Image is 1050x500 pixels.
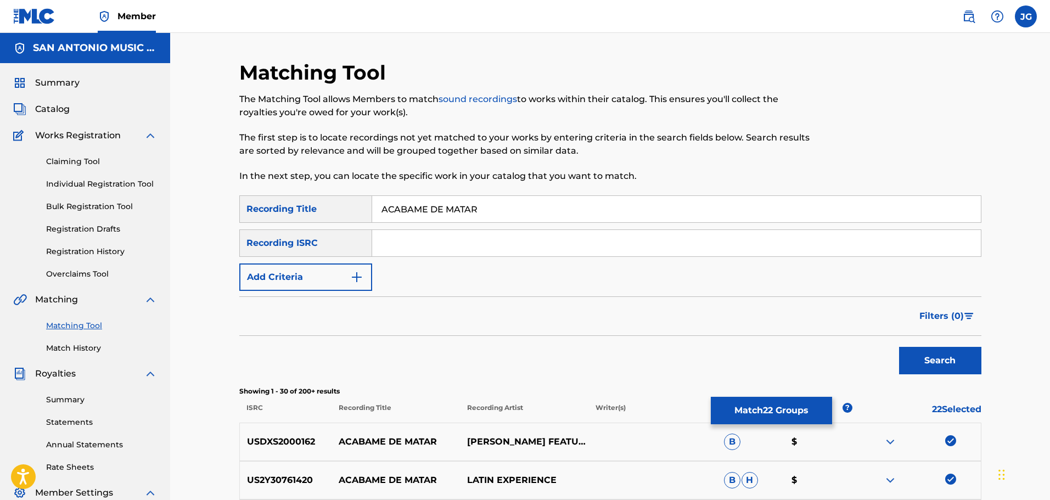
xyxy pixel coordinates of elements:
p: [PERSON_NAME] FEATURING BANDA CRUZ DE ORO,BANDA CRUZ DE ORO [460,435,588,448]
img: Royalties [13,367,26,380]
img: help [991,10,1004,23]
a: CatalogCatalog [13,103,70,116]
p: Recording Title [331,403,459,423]
p: ACABAME DE MATAR [332,435,460,448]
button: Add Criteria [239,263,372,291]
div: Drag [998,458,1005,491]
img: expand [884,474,897,487]
a: Claiming Tool [46,156,157,167]
img: Catalog [13,103,26,116]
p: ISRC [239,403,332,423]
span: Filters ( 0 ) [919,310,964,323]
h5: SAN ANTONIO MUSIC PUBLISHER [33,42,157,54]
span: ? [843,403,852,413]
img: search [962,10,975,23]
h2: Matching Tool [239,60,391,85]
p: Recording Artist [460,403,588,423]
a: Registration Drafts [46,223,157,235]
p: $ [784,474,852,487]
div: User Menu [1015,5,1037,27]
p: ACABAME DE MATAR [332,474,460,487]
img: MLC Logo [13,8,55,24]
img: filter [964,313,974,319]
p: US2Y30761420 [240,474,332,487]
span: Member [117,10,156,23]
img: expand [144,293,157,306]
iframe: Resource Center [1019,329,1050,417]
img: deselect [945,474,956,485]
iframe: Chat Widget [995,447,1050,500]
p: 22 Selected [852,403,981,423]
img: Matching [13,293,27,306]
img: 9d2ae6d4665cec9f34b9.svg [350,271,363,284]
p: The Matching Tool allows Members to match to works within their catalog. This ensures you'll coll... [239,93,811,119]
p: Showing 1 - 30 of 200+ results [239,386,981,396]
img: expand [144,129,157,142]
a: SummarySummary [13,76,80,89]
img: Member Settings [13,486,26,499]
a: Matching Tool [46,320,157,332]
a: Bulk Registration Tool [46,201,157,212]
a: Individual Registration Tool [46,178,157,190]
p: Writer(s) [588,403,717,423]
a: Registration History [46,246,157,257]
img: Summary [13,76,26,89]
a: Summary [46,394,157,406]
img: Accounts [13,42,26,55]
img: deselect [945,435,956,446]
a: Match History [46,342,157,354]
span: Matching [35,293,78,306]
img: expand [144,486,157,499]
a: Rate Sheets [46,462,157,473]
img: expand [884,435,897,448]
form: Search Form [239,195,981,380]
span: Summary [35,76,80,89]
button: Filters (0) [913,302,981,330]
span: Works Registration [35,129,121,142]
p: $ [784,435,852,448]
p: The first step is to locate recordings not yet matched to your works by entering criteria in the ... [239,131,811,158]
span: B [724,434,740,450]
p: In the next step, you can locate the specific work in your catalog that you want to match. [239,170,811,183]
button: Search [899,347,981,374]
span: Member Settings [35,486,113,499]
img: Works Registration [13,129,27,142]
span: B [724,472,740,488]
a: Statements [46,417,157,428]
a: Public Search [958,5,980,27]
span: H [742,472,758,488]
p: USDXS2000162 [240,435,332,448]
a: sound recordings [439,94,517,104]
div: Help [986,5,1008,27]
a: Annual Statements [46,439,157,451]
p: LATIN EXPERIENCE [460,474,588,487]
span: Catalog [35,103,70,116]
span: Royalties [35,367,76,380]
a: Overclaims Tool [46,268,157,280]
img: Top Rightsholder [98,10,111,23]
button: Match22 Groups [711,397,832,424]
img: expand [144,367,157,380]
